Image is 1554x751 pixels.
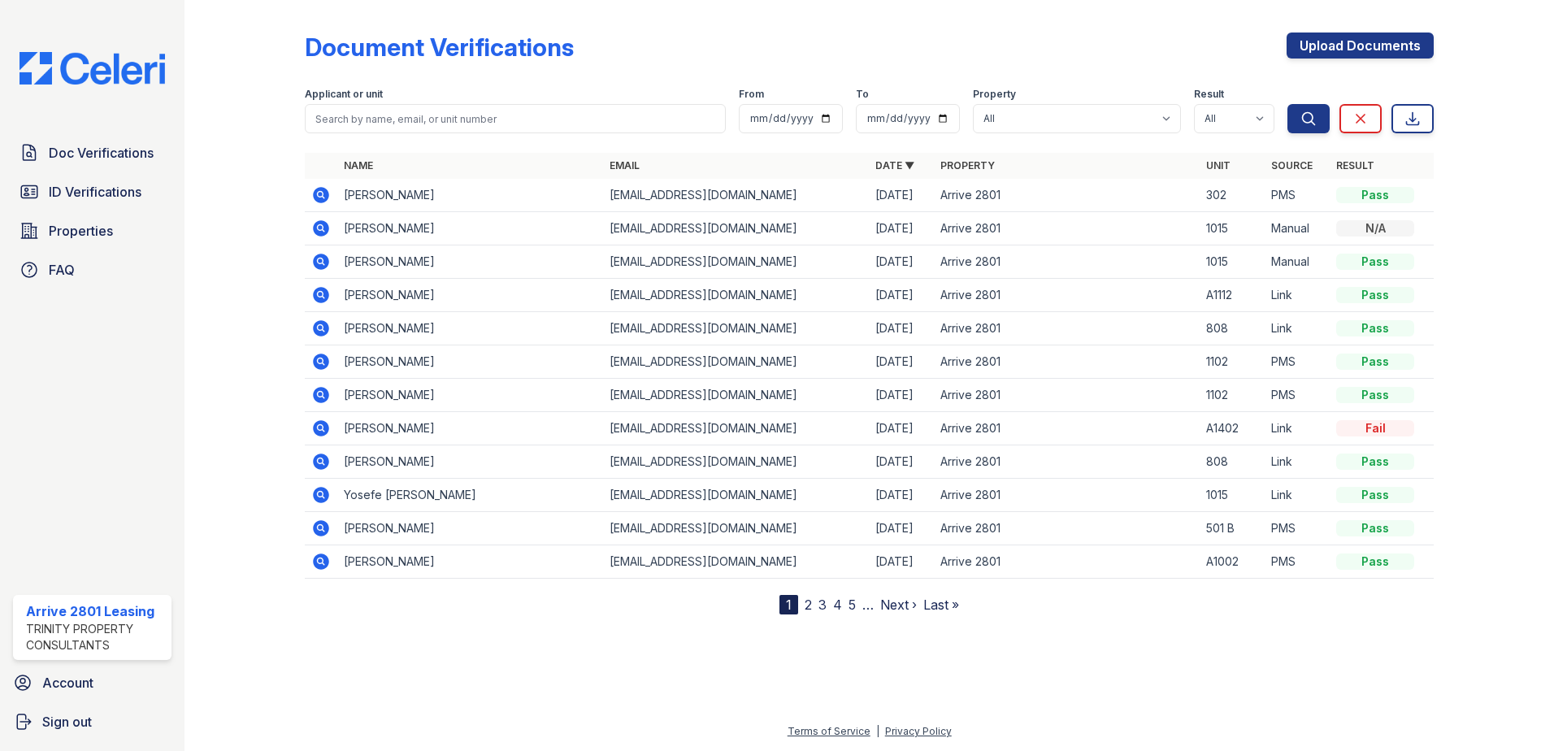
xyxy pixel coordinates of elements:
[7,666,178,699] a: Account
[1336,159,1374,171] a: Result
[869,345,934,379] td: [DATE]
[869,479,934,512] td: [DATE]
[1200,545,1265,579] td: A1002
[337,412,603,445] td: [PERSON_NAME]
[869,379,934,412] td: [DATE]
[1336,487,1414,503] div: Pass
[934,379,1200,412] td: Arrive 2801
[603,379,869,412] td: [EMAIL_ADDRESS][DOMAIN_NAME]
[337,445,603,479] td: [PERSON_NAME]
[934,245,1200,279] td: Arrive 2801
[1336,254,1414,270] div: Pass
[869,512,934,545] td: [DATE]
[603,212,869,245] td: [EMAIL_ADDRESS][DOMAIN_NAME]
[603,245,869,279] td: [EMAIL_ADDRESS][DOMAIN_NAME]
[1336,520,1414,536] div: Pass
[13,137,171,169] a: Doc Verifications
[42,712,92,731] span: Sign out
[1194,88,1224,101] label: Result
[610,159,640,171] a: Email
[934,512,1200,545] td: Arrive 2801
[1271,159,1313,171] a: Source
[788,725,870,737] a: Terms of Service
[337,512,603,545] td: [PERSON_NAME]
[26,601,165,621] div: Arrive 2801 Leasing
[1336,387,1414,403] div: Pass
[934,545,1200,579] td: Arrive 2801
[1200,279,1265,312] td: A1112
[739,88,764,101] label: From
[337,545,603,579] td: [PERSON_NAME]
[337,279,603,312] td: [PERSON_NAME]
[869,312,934,345] td: [DATE]
[49,143,154,163] span: Doc Verifications
[869,212,934,245] td: [DATE]
[805,597,812,613] a: 2
[1336,187,1414,203] div: Pass
[818,597,827,613] a: 3
[1200,312,1265,345] td: 808
[1336,420,1414,436] div: Fail
[934,445,1200,479] td: Arrive 2801
[1265,379,1330,412] td: PMS
[337,312,603,345] td: [PERSON_NAME]
[1336,553,1414,570] div: Pass
[779,595,798,614] div: 1
[344,159,373,171] a: Name
[7,705,178,738] a: Sign out
[1265,412,1330,445] td: Link
[1200,245,1265,279] td: 1015
[337,379,603,412] td: [PERSON_NAME]
[1200,412,1265,445] td: A1402
[875,159,914,171] a: Date ▼
[13,254,171,286] a: FAQ
[923,597,959,613] a: Last »
[603,279,869,312] td: [EMAIL_ADDRESS][DOMAIN_NAME]
[833,597,842,613] a: 4
[1336,354,1414,370] div: Pass
[13,176,171,208] a: ID Verifications
[1287,33,1434,59] a: Upload Documents
[1200,479,1265,512] td: 1015
[869,245,934,279] td: [DATE]
[305,33,574,62] div: Document Verifications
[603,445,869,479] td: [EMAIL_ADDRESS][DOMAIN_NAME]
[49,182,141,202] span: ID Verifications
[1200,379,1265,412] td: 1102
[305,88,383,101] label: Applicant or unit
[934,179,1200,212] td: Arrive 2801
[1336,287,1414,303] div: Pass
[869,445,934,479] td: [DATE]
[1336,220,1414,237] div: N/A
[1200,445,1265,479] td: 808
[1265,245,1330,279] td: Manual
[603,512,869,545] td: [EMAIL_ADDRESS][DOMAIN_NAME]
[337,345,603,379] td: [PERSON_NAME]
[1265,345,1330,379] td: PMS
[1200,212,1265,245] td: 1015
[603,312,869,345] td: [EMAIL_ADDRESS][DOMAIN_NAME]
[1265,445,1330,479] td: Link
[856,88,869,101] label: To
[876,725,879,737] div: |
[603,412,869,445] td: [EMAIL_ADDRESS][DOMAIN_NAME]
[603,179,869,212] td: [EMAIL_ADDRESS][DOMAIN_NAME]
[305,104,726,133] input: Search by name, email, or unit number
[849,597,856,613] a: 5
[869,179,934,212] td: [DATE]
[1265,212,1330,245] td: Manual
[337,245,603,279] td: [PERSON_NAME]
[885,725,952,737] a: Privacy Policy
[337,212,603,245] td: [PERSON_NAME]
[1200,179,1265,212] td: 302
[26,621,165,653] div: Trinity Property Consultants
[1336,320,1414,336] div: Pass
[13,215,171,247] a: Properties
[934,212,1200,245] td: Arrive 2801
[1336,454,1414,470] div: Pass
[49,260,75,280] span: FAQ
[1265,545,1330,579] td: PMS
[1265,512,1330,545] td: PMS
[934,412,1200,445] td: Arrive 2801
